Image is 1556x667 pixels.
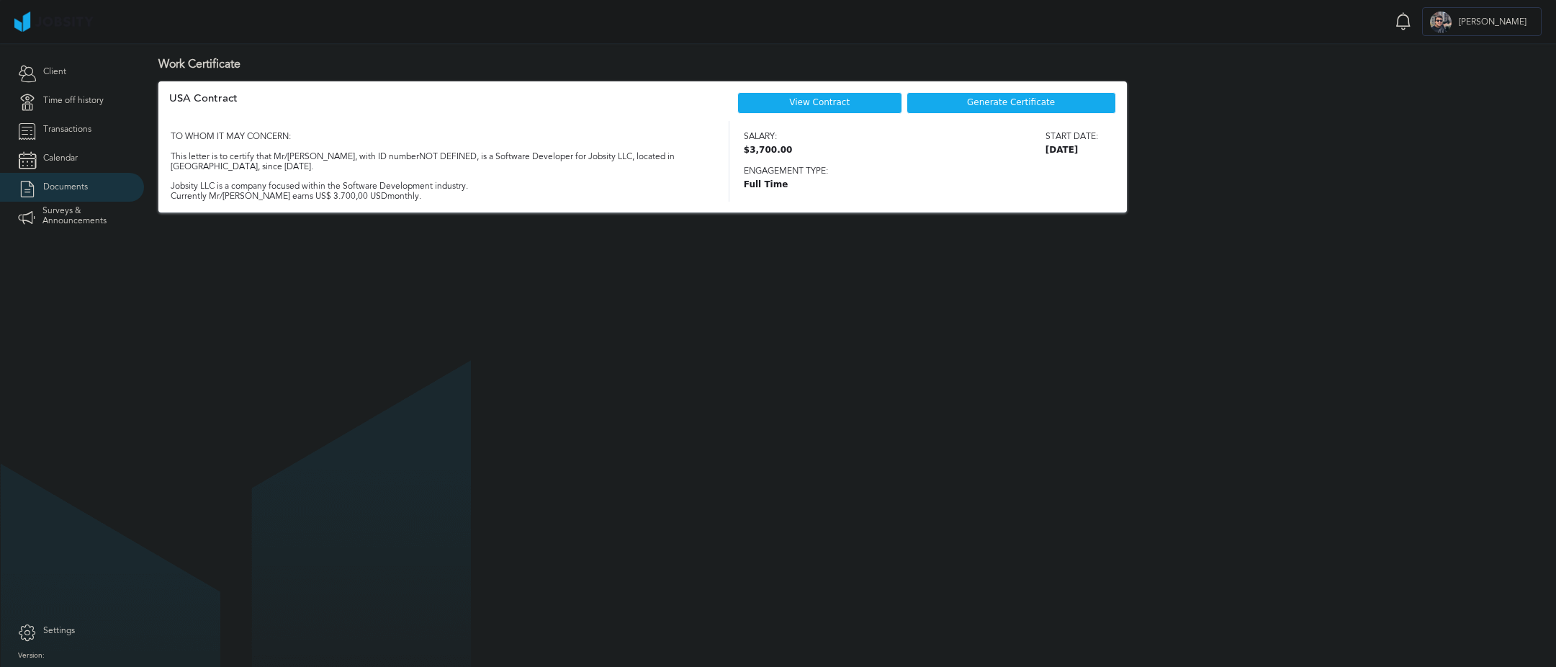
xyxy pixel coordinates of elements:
[789,97,850,107] a: View Contract
[43,96,104,106] span: Time off history
[169,92,238,121] div: USA Contract
[744,180,1098,190] span: Full Time
[43,67,66,77] span: Client
[744,166,1098,176] span: Engagement type:
[1452,17,1534,27] span: [PERSON_NAME]
[42,206,126,226] span: Surveys & Announcements
[1422,7,1542,36] button: M[PERSON_NAME]
[744,146,793,156] span: $3,700.00
[169,121,703,202] div: TO WHOM IT MAY CONCERN: This letter is to certify that Mr/[PERSON_NAME], with ID number NOT DEFIN...
[43,125,91,135] span: Transactions
[967,98,1055,108] span: Generate Certificate
[43,153,78,164] span: Calendar
[744,132,793,142] span: Salary:
[18,652,45,661] label: Version:
[43,626,75,636] span: Settings
[1430,12,1452,33] div: M
[43,182,88,192] span: Documents
[14,12,94,32] img: ab4bad089aa723f57921c736e9817d99.png
[158,58,1542,71] h3: Work Certificate
[1045,146,1098,156] span: [DATE]
[1045,132,1098,142] span: Start date:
